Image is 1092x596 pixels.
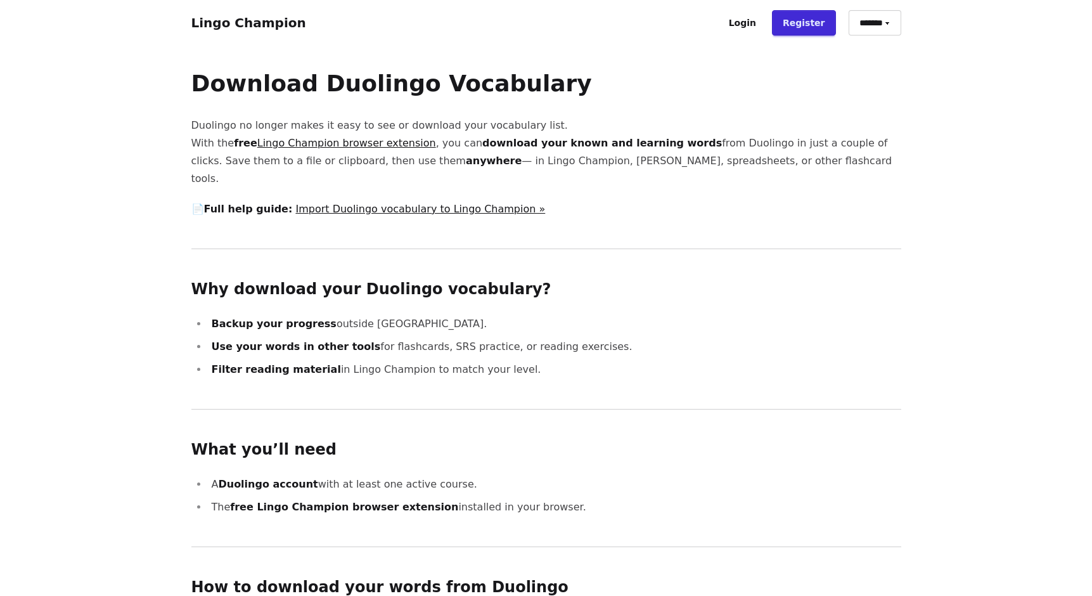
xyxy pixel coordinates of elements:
[191,15,306,30] a: Lingo Champion
[208,361,901,379] li: in Lingo Champion to match your level.
[218,478,318,490] strong: Duolingo account
[772,10,836,36] a: Register
[212,318,337,330] strong: Backup your progress
[230,501,458,513] strong: free Lingo Champion browser extension
[191,117,901,188] p: Duolingo no longer makes it easy to see or download your vocabulary list. With the , you can from...
[208,315,901,333] li: outside [GEOGRAPHIC_DATA].
[191,71,901,96] h1: Download Duolingo Vocabulary
[718,10,767,36] a: Login
[212,340,381,353] strong: Use your words in other tools
[191,280,901,300] h2: Why download your Duolingo vocabulary?
[466,155,522,167] strong: anywhere
[208,498,901,516] li: The installed in your browser.
[208,338,901,356] li: for flashcards, SRS practice, or reading exercises.
[191,440,901,460] h2: What you’ll need
[257,137,436,149] a: Lingo Champion browser extension
[482,137,722,149] strong: download your known and learning words
[295,203,545,215] a: Import Duolingo vocabulary to Lingo Champion »
[212,363,341,375] strong: Filter reading material
[208,476,901,493] li: A with at least one active course.
[191,200,901,218] p: 📄
[234,137,436,149] strong: free
[204,203,293,215] strong: Full help guide:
